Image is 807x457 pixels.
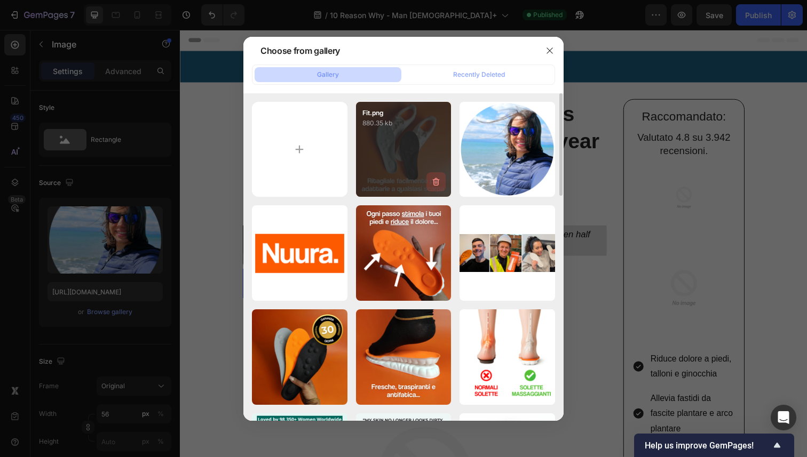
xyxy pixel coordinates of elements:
[65,74,428,181] strong: 10 reasons why men 40+ use this cheat code for a golden tan, all year (that makes them impossible...
[406,67,552,82] button: Recently Deleted
[255,67,401,82] button: Gallery
[362,108,445,118] p: Fit.png
[77,229,100,239] div: Image
[480,372,564,412] span: Allevia fastidi da fascite plantare e arco plantare
[471,82,557,95] span: Raccomandato:
[460,102,555,197] img: image
[64,244,94,274] img: gempages_535833812303610691-6c048a35-5782-4416-8944-95d12609bb93.png
[645,439,784,452] button: Show survey - Help us improve GemPages!
[356,309,452,405] img: image
[252,231,347,275] img: image
[483,140,547,203] img: no-image-2048-5e88c1b20e087fb7bbe9a3771824e743c244f437e4f8ba93bbf7b11b53f7824c_large.gif
[480,425,566,456] p: Comfort prolungato fino a 12 ore al giorno
[460,309,555,405] img: image
[260,44,340,57] div: Choose from gallery
[317,70,339,79] div: Gallery
[460,234,555,272] img: image
[98,246,293,272] h2: Rich Text Editor. Editing area: main
[467,105,562,129] span: Valutato 4.8 su 3.942 recensioni.
[480,329,566,360] p: Riduce dolore a piedi, talloni e ginocchia
[71,204,419,226] i: Created for men 40+ who want a golden tan that turns heads — even from women half their age.
[356,205,452,301] img: image
[771,405,796,430] div: Open Intercom Messenger
[462,211,567,317] img: no-image-2048-5e88c1b20e087fb7bbe9a3771824e743c244f437e4f8ba93bbf7b11b53f7824c_large.gif
[645,440,771,451] span: Help us improve GemPages!
[453,70,505,79] div: Recently Deleted
[252,309,347,405] img: image
[99,247,292,271] p: Article reviewed by Dr. [PERSON_NAME] MD – Last updated: [DATE]
[65,27,218,47] strong: DATING INSIDER:
[362,118,445,129] p: 880.35 kb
